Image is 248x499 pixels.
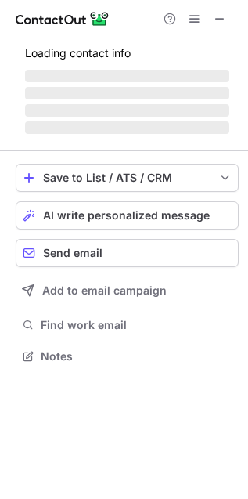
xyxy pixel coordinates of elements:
button: Find work email [16,314,239,336]
div: Save to List / ATS / CRM [43,172,211,184]
button: save-profile-one-click [16,164,239,192]
p: Loading contact info [25,47,229,60]
button: Send email [16,239,239,267]
span: ‌ [25,104,229,117]
span: Add to email campaign [42,284,167,297]
img: ContactOut v5.3.10 [16,9,110,28]
button: Notes [16,345,239,367]
span: Notes [41,349,232,363]
span: ‌ [25,121,229,134]
span: AI write personalized message [43,209,210,222]
span: Send email [43,247,102,259]
button: Add to email campaign [16,277,239,305]
span: ‌ [25,87,229,99]
span: Find work email [41,318,232,332]
button: AI write personalized message [16,201,239,230]
span: ‌ [25,70,229,82]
